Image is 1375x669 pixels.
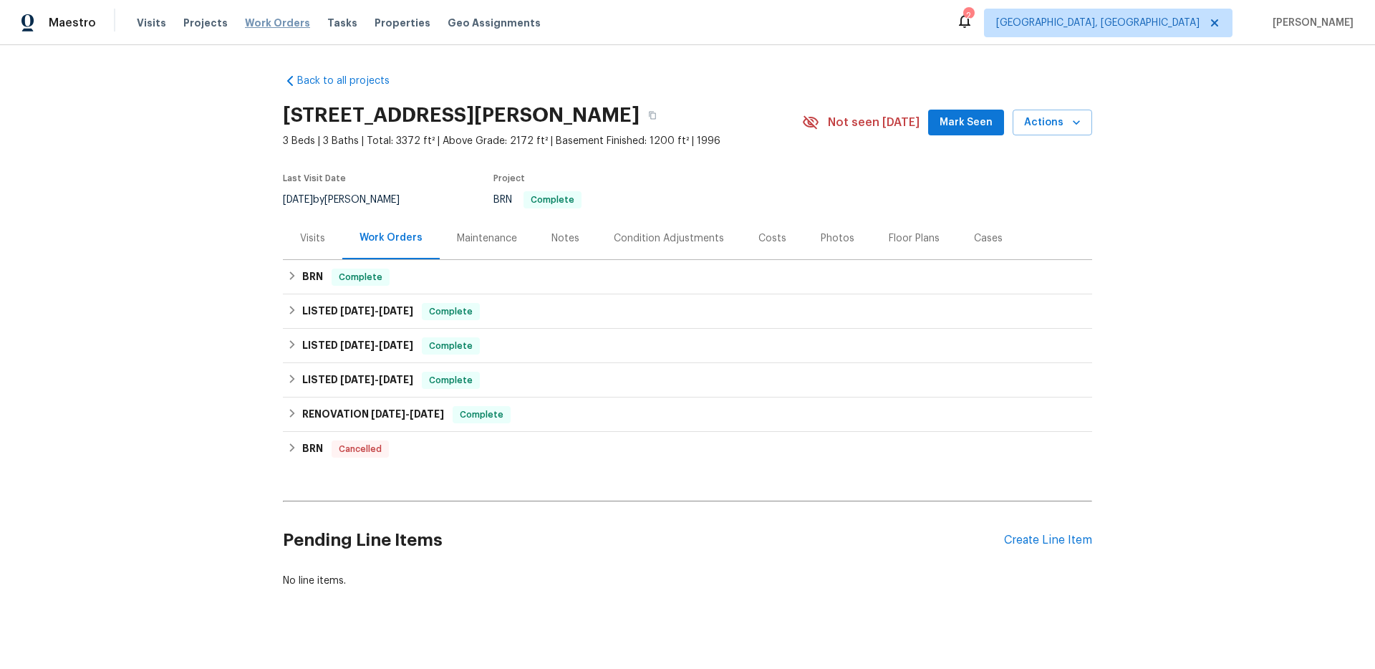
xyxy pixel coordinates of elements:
span: [GEOGRAPHIC_DATA], [GEOGRAPHIC_DATA] [996,16,1200,30]
span: BRN [493,195,582,205]
span: Properties [375,16,430,30]
h6: RENOVATION [302,406,444,423]
div: Photos [821,231,854,246]
div: Create Line Item [1004,534,1092,547]
div: Costs [758,231,786,246]
span: Last Visit Date [283,174,346,183]
span: Visits [137,16,166,30]
h2: [STREET_ADDRESS][PERSON_NAME] [283,108,640,122]
span: Not seen [DATE] [828,115,920,130]
span: - [371,409,444,419]
a: Back to all projects [283,74,420,88]
span: [DATE] [379,306,413,316]
div: 2 [963,9,973,23]
span: Complete [423,373,478,388]
button: Copy Address [640,102,665,128]
h6: LISTED [302,337,413,355]
span: Work Orders [245,16,310,30]
div: LISTED [DATE]-[DATE]Complete [283,294,1092,329]
div: LISTED [DATE]-[DATE]Complete [283,329,1092,363]
span: [DATE] [379,375,413,385]
span: - [340,306,413,316]
span: Maestro [49,16,96,30]
span: [DATE] [379,340,413,350]
span: Projects [183,16,228,30]
span: Actions [1024,114,1081,132]
span: Tasks [327,18,357,28]
span: Project [493,174,525,183]
span: - [340,375,413,385]
div: LISTED [DATE]-[DATE]Complete [283,363,1092,398]
span: [DATE] [340,375,375,385]
div: Notes [551,231,579,246]
div: BRN Cancelled [283,432,1092,466]
span: Cancelled [333,442,387,456]
div: RENOVATION [DATE]-[DATE]Complete [283,398,1092,432]
span: - [340,340,413,350]
span: Complete [423,339,478,353]
span: Complete [333,270,388,284]
h2: Pending Line Items [283,507,1004,574]
span: [DATE] [371,409,405,419]
span: [DATE] [340,306,375,316]
span: Complete [525,196,580,204]
span: [DATE] [283,195,313,205]
div: Condition Adjustments [614,231,724,246]
h6: LISTED [302,303,413,320]
span: [PERSON_NAME] [1267,16,1354,30]
div: No line items. [283,574,1092,588]
div: by [PERSON_NAME] [283,191,417,208]
button: Actions [1013,110,1092,136]
button: Mark Seen [928,110,1004,136]
div: Work Orders [360,231,423,245]
div: Visits [300,231,325,246]
h6: BRN [302,269,323,286]
span: Geo Assignments [448,16,541,30]
span: [DATE] [410,409,444,419]
span: Complete [454,408,509,422]
h6: BRN [302,441,323,458]
span: Complete [423,304,478,319]
span: 3 Beds | 3 Baths | Total: 3372 ft² | Above Grade: 2172 ft² | Basement Finished: 1200 ft² | 1996 [283,134,802,148]
div: BRN Complete [283,260,1092,294]
div: Maintenance [457,231,517,246]
div: Cases [974,231,1003,246]
span: [DATE] [340,340,375,350]
div: Floor Plans [889,231,940,246]
span: Mark Seen [940,114,993,132]
h6: LISTED [302,372,413,389]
